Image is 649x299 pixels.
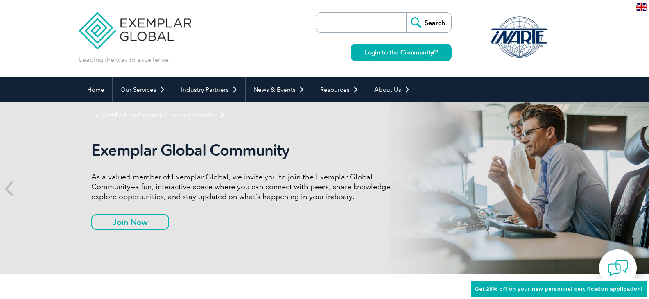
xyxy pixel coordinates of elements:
[91,172,398,202] p: As a valued member of Exemplar Global, we invite you to join the Exemplar Global Community—a fun,...
[113,77,173,102] a: Our Services
[91,214,169,230] a: Join Now
[91,141,398,160] h2: Exemplar Global Community
[351,44,452,61] a: Login to the Community
[173,77,245,102] a: Industry Partners
[312,77,366,102] a: Resources
[79,77,112,102] a: Home
[79,55,169,64] p: Leading the way to excellence
[475,286,643,292] span: Get 20% off on your new personnel certification application!
[433,50,438,54] img: open_square.png
[246,77,312,102] a: News & Events
[636,3,647,11] img: en
[79,102,233,128] a: Find Certified Professional / Training Provider
[608,258,628,279] img: contact-chat.png
[406,13,451,32] input: Search
[366,77,418,102] a: About Us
